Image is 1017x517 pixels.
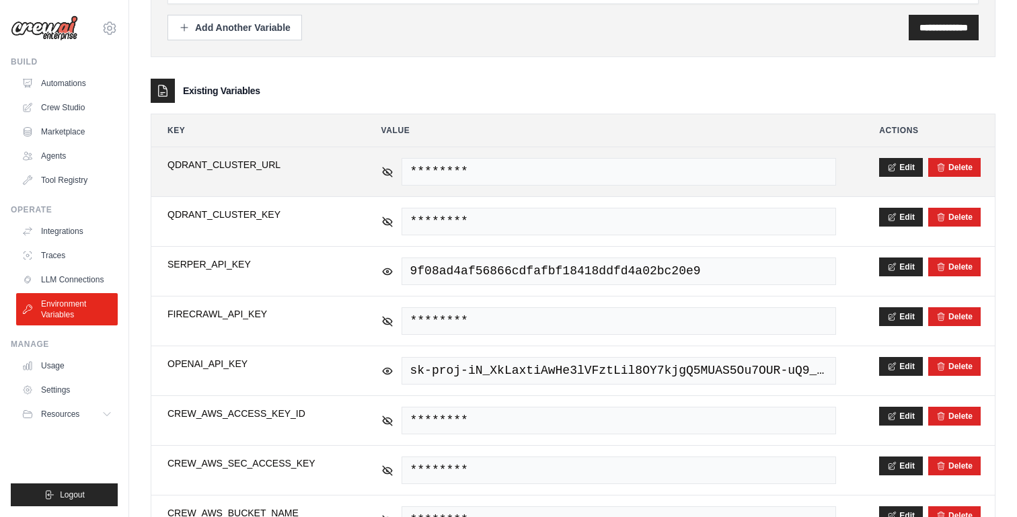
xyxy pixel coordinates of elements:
[167,208,338,221] span: QDRANT_CLUSTER_KEY
[16,169,118,191] a: Tool Registry
[936,311,973,322] button: Delete
[879,257,923,276] button: Edit
[11,204,118,215] div: Operate
[16,379,118,401] a: Settings
[936,361,973,372] button: Delete
[402,257,837,285] span: 9f08ad4af56866cdfafbf18418ddfd4a02bc20e9
[11,339,118,350] div: Manage
[60,489,85,500] span: Logout
[879,456,923,475] button: Edit
[183,84,260,97] h3: Existing Variables
[936,411,973,422] button: Delete
[11,483,118,506] button: Logout
[16,403,118,425] button: Resources
[16,145,118,167] a: Agents
[936,461,973,471] button: Delete
[936,262,973,272] button: Delete
[16,221,118,242] a: Integrations
[950,452,1017,517] iframe: Chat Widget
[402,357,837,385] span: sk-proj-iN_XkLaxtiAwHe3lVFztLil8OY7kjgQ5MUAS5Ou7OUR-uQ9_PJGZVSwY2XRrmANqnh-Ap_xyfGT3BlbkFJb2ZCXnx...
[41,409,79,420] span: Resources
[879,307,923,326] button: Edit
[11,15,78,41] img: Logo
[879,158,923,177] button: Edit
[16,97,118,118] a: Crew Studio
[16,121,118,143] a: Marketplace
[167,15,302,40] button: Add Another Variable
[151,114,354,147] th: Key
[167,257,338,271] span: SERPER_API_KEY
[365,114,853,147] th: Value
[167,158,338,171] span: QDRANT_CLUSTER_URL
[879,208,923,227] button: Edit
[167,307,338,321] span: FIRECRAWL_API_KEY
[167,456,338,470] span: CREW_AWS_SEC_ACCESS_KEY
[16,245,118,266] a: Traces
[16,73,118,94] a: Automations
[936,162,973,173] button: Delete
[167,407,338,420] span: CREW_AWS_ACCESS_KEY_ID
[879,357,923,376] button: Edit
[11,56,118,67] div: Build
[16,355,118,376] a: Usage
[936,212,973,223] button: Delete
[16,293,118,325] a: Environment Variables
[179,21,291,34] div: Add Another Variable
[863,114,995,147] th: Actions
[16,269,118,290] a: LLM Connections
[167,357,338,370] span: OPENAI_API_KEY
[879,407,923,426] button: Edit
